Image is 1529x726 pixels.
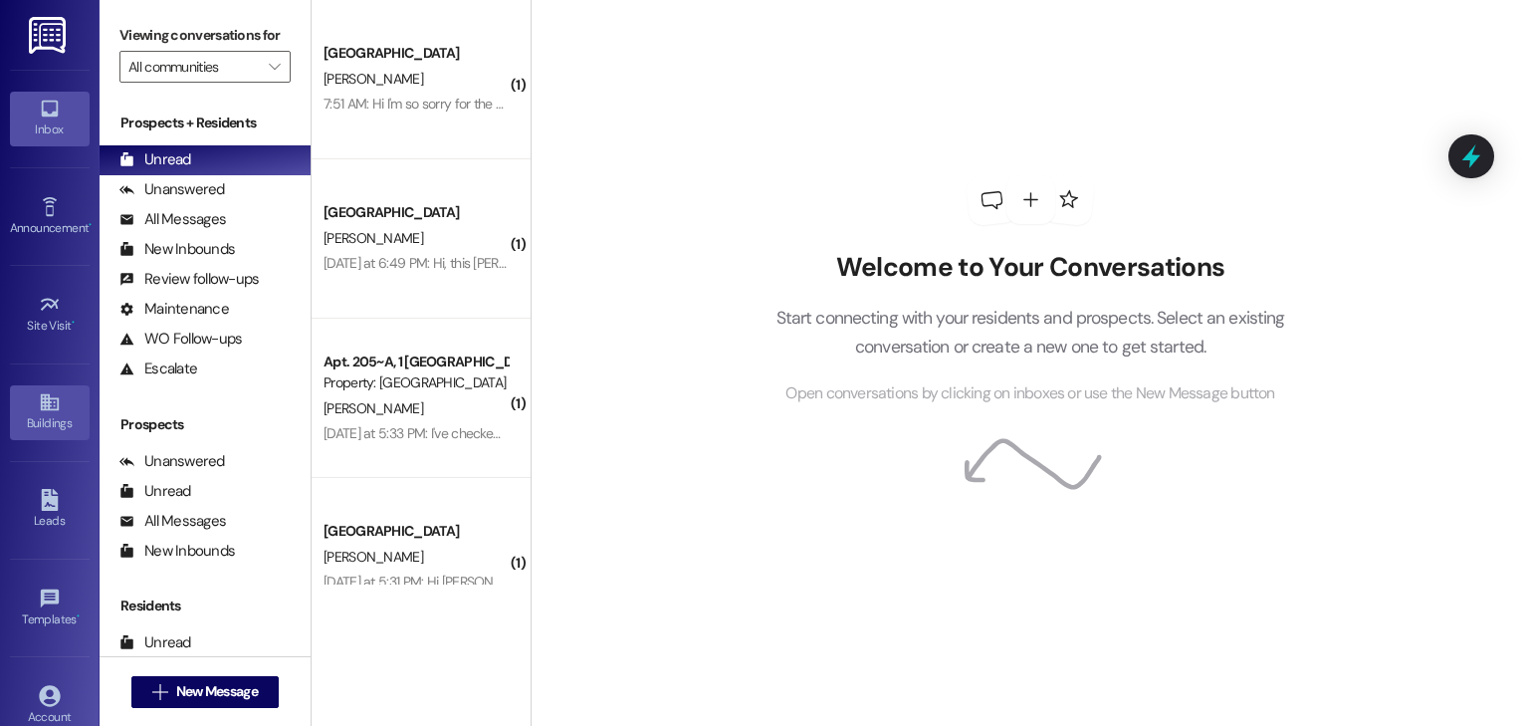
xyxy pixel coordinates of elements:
[746,304,1315,361] p: Start connecting with your residents and prospects. Select an existing conversation or create a n...
[119,179,225,200] div: Unanswered
[10,288,90,342] a: Site Visit •
[119,239,235,260] div: New Inbounds
[100,596,311,616] div: Residents
[119,299,229,320] div: Maintenance
[324,229,423,247] span: [PERSON_NAME]
[72,316,75,330] span: •
[119,481,191,502] div: Unread
[324,70,423,88] span: [PERSON_NAME]
[10,92,90,145] a: Inbox
[324,95,904,113] div: 7:51 AM: Hi I'm so sorry for the rain check 😂 Yes, I would like to move in early on [DATE], if th...
[119,329,242,350] div: WO Follow-ups
[119,209,226,230] div: All Messages
[128,51,259,83] input: All communities
[89,218,92,232] span: •
[119,359,197,379] div: Escalate
[100,113,311,133] div: Prospects + Residents
[10,483,90,537] a: Leads
[785,381,1274,406] span: Open conversations by clicking on inboxes or use the New Message button
[746,252,1315,284] h2: Welcome to Your Conversations
[119,451,225,472] div: Unanswered
[10,385,90,439] a: Buildings
[324,521,508,542] div: [GEOGRAPHIC_DATA]
[119,541,235,562] div: New Inbounds
[152,684,167,700] i: 
[119,511,226,532] div: All Messages
[10,582,90,635] a: Templates •
[119,149,191,170] div: Unread
[324,372,508,393] div: Property: [GEOGRAPHIC_DATA]
[119,20,291,51] label: Viewing conversations for
[324,43,508,64] div: [GEOGRAPHIC_DATA]
[324,573,1521,591] div: [DATE] at 5:31 PM: Hi [PERSON_NAME], This is [PERSON_NAME]. Since [PERSON_NAME] will be at BYU [U...
[131,676,279,708] button: New Message
[77,609,80,623] span: •
[324,352,508,372] div: Apt. 205~A, 1 [GEOGRAPHIC_DATA]
[324,399,423,417] span: [PERSON_NAME]
[324,202,508,223] div: [GEOGRAPHIC_DATA]
[324,424,1277,442] div: [DATE] at 5:33 PM: I've checked my email several times the last 24 hours and haven't seen anythin...
[119,269,259,290] div: Review follow-ups
[176,681,258,702] span: New Message
[269,59,280,75] i: 
[119,632,191,653] div: Unread
[100,414,311,435] div: Prospects
[29,17,70,54] img: ResiDesk Logo
[324,548,423,566] span: [PERSON_NAME]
